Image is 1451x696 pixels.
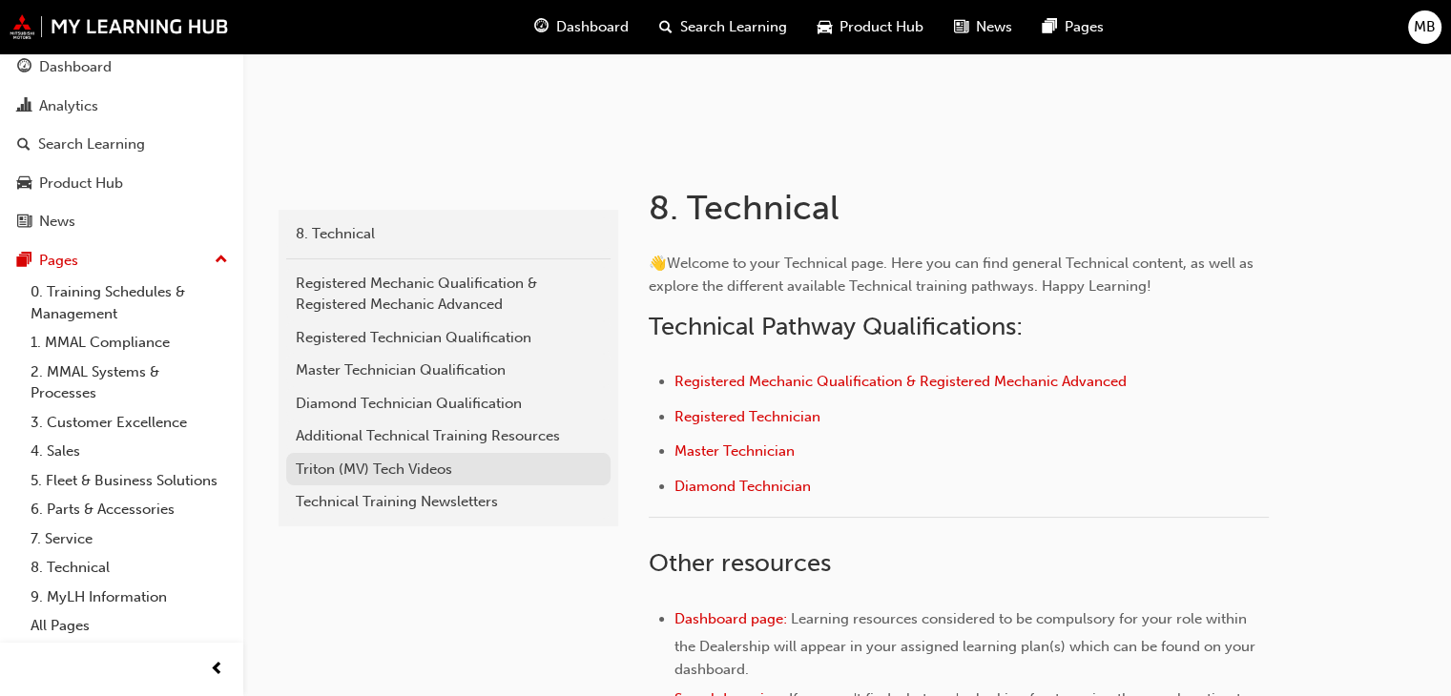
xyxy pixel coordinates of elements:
div: Registered Mechanic Qualification & Registered Mechanic Advanced [296,273,601,316]
a: 8. Technical [286,217,611,251]
span: pages-icon [17,253,31,270]
span: Search Learning [680,16,787,38]
a: guage-iconDashboard [519,8,644,47]
a: News [8,204,236,239]
div: Dashboard [39,56,112,78]
span: up-icon [215,248,228,273]
a: All Pages [23,611,236,641]
div: Master Technician Qualification [296,359,601,381]
div: Diamond Technician Qualification [296,393,601,415]
h1: 8. Technical [649,187,1275,229]
a: Registered Technician Qualification [286,321,611,355]
a: 8. Technical [23,553,236,583]
img: mmal [10,14,229,39]
div: Pages [39,250,78,272]
span: guage-icon [534,15,549,39]
span: Learning resources considered to be compulsory for your role within the Dealership will appear in... [674,610,1259,678]
div: Registered Technician Qualification [296,327,601,349]
a: 5. Fleet & Business Solutions [23,466,236,496]
a: Diamond Technician Qualification [286,387,611,420]
span: news-icon [954,15,968,39]
span: Welcome to your Technical page. Here you can find general Technical content, as well as explore t... [649,255,1257,295]
div: Analytics [39,95,98,117]
span: Dashboard [556,16,629,38]
a: Registered Mechanic Qualification & Registered Mechanic Advanced [286,267,611,321]
a: search-iconSearch Learning [644,8,802,47]
a: 3. Customer Excellence [23,408,236,438]
a: 6. Parts & Accessories [23,495,236,524]
a: 7. Service [23,524,236,554]
div: Triton (MV) Tech Videos [296,459,601,481]
span: Pages [1065,16,1104,38]
span: News [976,16,1012,38]
a: 4. Sales [23,437,236,466]
span: car-icon [17,175,31,193]
span: Technical Pathway Qualifications: [649,312,1023,341]
button: Pages [8,243,236,278]
button: DashboardAnalyticsSearch LearningProduct HubNews [8,46,236,243]
span: search-icon [659,15,673,39]
span: 👋 [649,255,667,272]
a: Diamond Technician [674,478,811,495]
span: search-icon [17,136,31,154]
a: pages-iconPages [1027,8,1119,47]
div: News [39,211,75,233]
div: Search Learning [38,133,145,155]
div: Product Hub [39,173,123,194]
a: Dashboard page: [674,610,787,627]
button: MB [1408,10,1441,44]
span: car-icon [818,15,832,39]
a: 9. MyLH Information [23,583,236,612]
span: Product Hub [840,16,923,38]
a: 1. MMAL Compliance [23,328,236,358]
a: Registered Mechanic Qualification & Registered Mechanic Advanced [674,373,1127,390]
span: Other resources [649,548,831,578]
a: Master Technician [674,442,795,460]
span: chart-icon [17,98,31,115]
span: news-icon [17,214,31,231]
a: Triton (MV) Tech Videos [286,453,611,486]
a: news-iconNews [939,8,1027,47]
a: Search Learning [8,127,236,162]
a: Additional Technical Training Resources [286,420,611,453]
a: Dashboard [8,50,236,85]
a: Registered Technician [674,408,820,425]
a: Analytics [8,89,236,124]
span: pages-icon [1043,15,1057,39]
a: Master Technician Qualification [286,354,611,387]
span: prev-icon [210,658,224,682]
span: guage-icon [17,59,31,76]
a: Product Hub [8,166,236,201]
a: 0. Training Schedules & Management [23,277,236,328]
span: MB [1414,16,1436,38]
a: Technical Training Newsletters [286,485,611,519]
div: Additional Technical Training Resources [296,425,601,447]
a: 2. MMAL Systems & Processes [23,358,236,408]
div: Technical Training Newsletters [296,491,601,513]
div: 8. Technical [296,223,601,245]
a: car-iconProduct Hub [802,8,939,47]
